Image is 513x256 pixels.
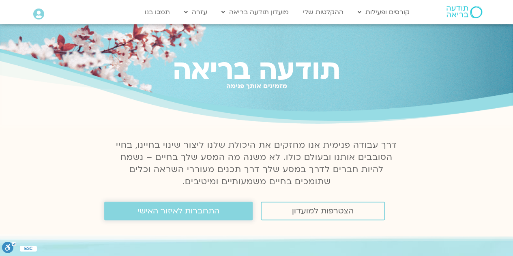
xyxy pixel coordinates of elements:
[261,202,385,220] a: הצטרפות למועדון
[446,6,482,18] img: תודעה בריאה
[217,4,293,20] a: מועדון תודעה בריאה
[141,4,174,20] a: תמכו בנו
[104,202,253,220] a: התחברות לאיזור האישי
[137,207,219,215] span: התחברות לאיזור האישי
[180,4,211,20] a: עזרה
[292,207,354,215] span: הצטרפות למועדון
[112,139,402,188] p: דרך עבודה פנימית אנו מחזקים את היכולת שלנו ליצור שינוי בחיינו, בחיי הסובבים אותנו ובעולם כולו. לא...
[354,4,414,20] a: קורסים ופעילות
[299,4,348,20] a: ההקלטות שלי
